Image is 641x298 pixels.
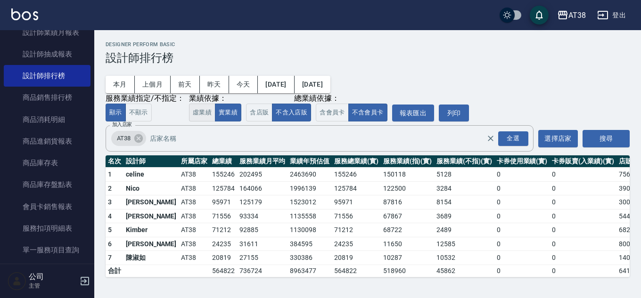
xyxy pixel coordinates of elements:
[288,195,332,209] td: 1523012
[111,131,146,146] div: AT38
[434,223,494,237] td: 2489
[288,237,332,251] td: 384595
[108,240,112,248] span: 6
[4,174,90,195] a: 商品庫存盤點表
[179,237,210,251] td: AT38
[4,87,90,108] a: 商品銷售排行榜
[210,155,237,168] th: 總業績
[210,181,237,195] td: 125784
[332,265,381,277] td: 564822
[392,105,435,122] button: 報表匯出
[200,76,229,93] button: 昨天
[381,195,435,209] td: 87816
[434,181,494,195] td: 3284
[439,105,469,122] button: 列印
[179,209,210,223] td: AT38
[123,209,179,223] td: [PERSON_NAME]
[210,237,237,251] td: 24235
[229,76,258,93] button: 今天
[288,181,332,195] td: 1996139
[553,6,590,25] button: AT38
[246,94,387,104] div: 總業績依據：
[108,170,112,178] span: 1
[258,76,294,93] button: [DATE]
[4,196,90,217] a: 會員卡銷售報表
[108,226,112,234] span: 5
[237,251,288,265] td: 27155
[210,251,237,265] td: 20819
[189,104,215,122] button: 虛業績
[29,272,77,282] h5: 公司
[288,155,332,168] th: 業績年預估值
[332,237,381,251] td: 24235
[123,237,179,251] td: [PERSON_NAME]
[272,104,311,122] button: 不含入店販
[381,223,435,237] td: 68722
[434,251,494,265] td: 10532
[106,51,630,64] h3: 設計師排行榜
[494,251,550,265] td: 0
[494,237,550,251] td: 0
[494,223,550,237] td: 0
[135,76,171,93] button: 上個月
[316,104,349,122] button: 含會員卡
[215,104,241,122] button: 實業績
[210,223,237,237] td: 71212
[381,155,435,168] th: 服務業績(指)(實)
[179,195,210,209] td: AT38
[123,155,179,168] th: 設計師
[538,130,578,147] button: 選擇店家
[179,168,210,182] td: AT38
[434,155,494,168] th: 服務業績(不指)(實)
[496,129,530,148] button: Open
[4,130,90,152] a: 商品進銷貨報表
[237,168,288,182] td: 202495
[237,181,288,195] td: 164066
[530,6,549,24] button: save
[550,168,616,182] td: 0
[332,223,381,237] td: 71212
[108,198,112,206] span: 3
[123,181,179,195] td: Nico
[210,195,237,209] td: 95971
[434,168,494,182] td: 5128
[11,8,38,20] img: Logo
[237,265,288,277] td: 736724
[288,223,332,237] td: 1130098
[108,185,112,192] span: 2
[108,254,112,261] span: 7
[434,237,494,251] td: 12585
[210,209,237,223] td: 71556
[332,195,381,209] td: 95971
[550,251,616,265] td: 0
[106,155,123,168] th: 名次
[4,65,90,87] a: 設計師排行榜
[381,237,435,251] td: 11650
[381,168,435,182] td: 150118
[4,239,90,261] a: 單一服務項目查詢
[123,251,179,265] td: 陳淑如
[550,223,616,237] td: 0
[237,209,288,223] td: 93334
[288,251,332,265] td: 330386
[550,195,616,209] td: 0
[8,272,26,290] img: Person
[494,195,550,209] td: 0
[4,109,90,130] a: 商品消耗明細
[237,237,288,251] td: 31611
[106,265,123,277] td: 合計
[295,76,330,93] button: [DATE]
[106,41,630,48] h2: Designer Perform Basic
[125,104,152,122] button: 不顯示
[246,104,272,122] button: 含店販
[4,152,90,174] a: 商品庫存表
[484,132,497,145] button: Clear
[179,251,210,265] td: AT38
[237,195,288,209] td: 125179
[494,209,550,223] td: 0
[179,223,210,237] td: AT38
[498,131,528,146] div: 全選
[494,181,550,195] td: 0
[108,212,112,220] span: 4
